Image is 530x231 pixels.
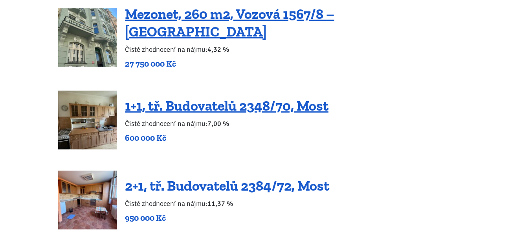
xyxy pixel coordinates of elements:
[207,119,229,128] b: 7,00 %
[125,177,329,194] a: 2+1, tř. Budovatelů 2384/72, Most
[125,213,329,224] p: 950 000 Kč
[207,45,229,54] b: 4,32 %
[125,58,472,69] p: 27 750 000 Kč
[125,44,472,55] p: Čisté zhodnocení na nájmu:
[125,133,328,144] p: 600 000 Kč
[207,199,233,208] b: 11,37 %
[125,5,334,40] a: Mezonet, 260 m2, Vozová 1567/8 – [GEOGRAPHIC_DATA]
[125,97,328,114] a: 1+1, tř. Budovatelů 2348/70, Most
[125,198,329,209] p: Čisté zhodnocení na nájmu:
[125,118,328,129] p: Čisté zhodnocení na nájmu:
